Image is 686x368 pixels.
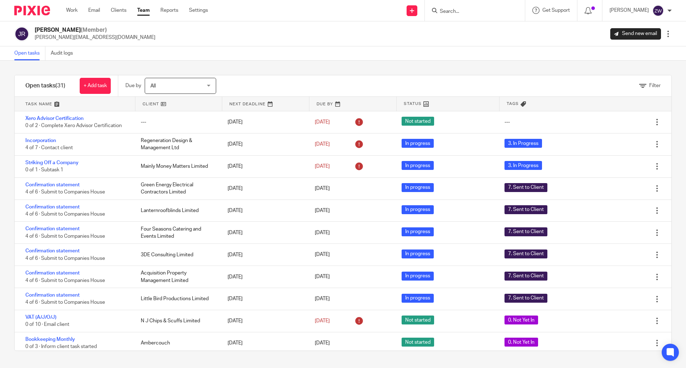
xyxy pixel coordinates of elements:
div: [DATE] [220,292,307,306]
span: Status [404,101,422,107]
div: Green Energy Electrical Contractors Limited [134,178,220,200]
span: [DATE] [315,120,330,125]
p: [PERSON_NAME] [610,7,649,14]
span: 3. In Progress [504,161,542,170]
span: 7. Sent to Client [504,227,547,236]
span: 4 of 6 · Submit to Companies House [25,212,105,217]
span: [DATE] [315,318,330,323]
a: Reports [160,7,178,14]
a: Striking Off a Company [25,160,79,165]
h1: Open tasks [25,82,65,90]
span: 7. Sent to Client [504,249,547,258]
span: 7. Sent to Client [504,294,547,303]
span: 4 of 6 · Submit to Companies House [25,278,105,283]
h2: [PERSON_NAME] [35,26,155,34]
span: 7. Sent to Client [504,183,547,192]
div: 3DE Consulting Limited [134,248,220,262]
span: In progress [402,161,434,170]
div: Ambercouch [134,336,220,350]
div: [DATE] [220,115,307,129]
div: [DATE] [220,203,307,218]
a: Work [66,7,78,14]
a: Email [88,7,100,14]
a: Confirmation statement [25,205,80,210]
span: 0 of 3 · Inform client task started [25,344,97,349]
div: [DATE] [220,248,307,262]
span: In progress [402,249,434,258]
div: --- [134,115,220,129]
a: Incorporation [25,138,56,143]
div: [DATE] [220,226,307,240]
img: svg%3E [652,5,664,16]
span: [DATE] [315,208,330,213]
span: In progress [402,183,434,192]
span: [DATE] [315,274,330,279]
span: [DATE] [315,142,330,147]
div: --- [504,119,510,126]
span: Not started [402,338,434,347]
span: Not started [402,316,434,324]
a: Confirmation statement [25,248,80,253]
div: [DATE] [220,181,307,196]
img: Pixie [14,6,50,15]
span: 4 of 6 · Submit to Companies House [25,300,105,305]
div: Regeneration Design & Management Ltd [134,133,220,155]
a: Confirmation statement [25,226,80,231]
span: 7. Sent to Client [504,205,547,214]
div: Mainly Money Matters Limited [134,159,220,173]
span: In progress [402,227,434,236]
div: [DATE] [220,270,307,284]
div: [DATE] [220,314,307,328]
span: Get Support [542,8,570,13]
p: Due by [125,82,141,89]
a: Settings [189,7,208,14]
span: All [150,84,156,89]
span: Not started [402,117,434,126]
div: N J Chips & Scuffs Limited [134,314,220,328]
div: [DATE] [220,137,307,151]
img: svg%3E [14,26,29,41]
a: Confirmation statement [25,293,80,298]
span: In progress [402,139,434,148]
a: VAT (A/J/O/J) [25,315,56,320]
span: [DATE] [315,297,330,302]
a: Confirmation statement [25,182,80,187]
div: [DATE] [220,159,307,173]
div: Lanternroofblinds Limited [134,203,220,218]
span: 3. In Progress [504,139,542,148]
span: 0 of 10 · Email client [25,322,69,327]
a: Xero Advisor Certification [25,116,84,121]
span: [DATE] [315,164,330,169]
span: In progress [402,294,434,303]
div: [DATE] [220,336,307,350]
span: 0 of 1 · Subtask 1 [25,167,63,172]
div: Four Seasons Catering and Events Limited [134,222,220,244]
span: [DATE] [315,186,330,191]
a: Audit logs [51,46,78,60]
span: [DATE] [315,341,330,346]
span: 4 of 6 · Submit to Companies House [25,190,105,195]
a: Bookkeeping Monthly [25,337,75,342]
span: 0 of 2 · Complete Xero Advisor Certification [25,123,122,128]
span: Filter [649,83,661,88]
span: 0. Not Yet In [504,338,538,347]
span: 4 of 7 · Contact client [25,145,73,150]
span: In progress [402,205,434,214]
a: Clients [111,7,126,14]
span: (31) [55,83,65,89]
a: Open tasks [14,46,45,60]
p: [PERSON_NAME][EMAIL_ADDRESS][DOMAIN_NAME] [35,34,155,41]
div: Acquisition Property Management Limited [134,266,220,288]
a: Send new email [610,28,661,40]
a: + Add task [80,78,111,94]
span: 4 of 6 · Submit to Companies House [25,234,105,239]
a: Team [137,7,150,14]
span: (Member) [81,27,107,33]
div: Little Bird Productions Limited [134,292,220,306]
span: In progress [402,272,434,281]
span: Tags [507,101,519,107]
span: 7. Sent to Client [504,272,547,281]
a: Confirmation statement [25,271,80,276]
input: Search [439,9,503,15]
span: [DATE] [315,252,330,257]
